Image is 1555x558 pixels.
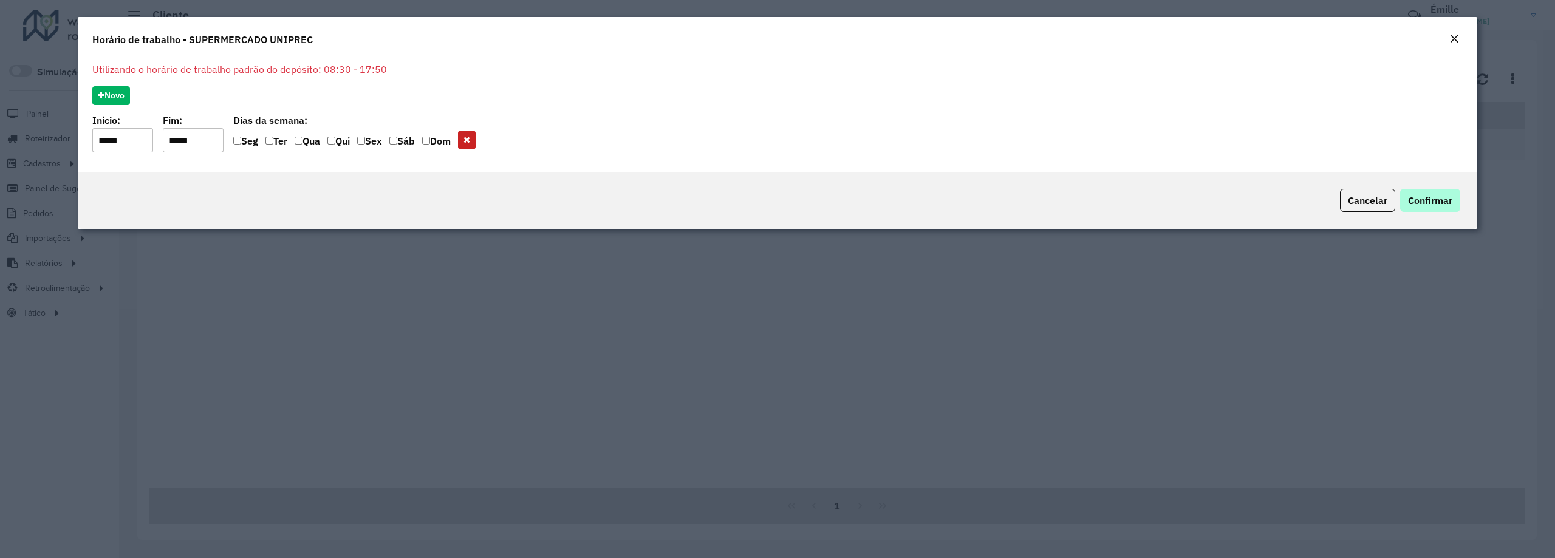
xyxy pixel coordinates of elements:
[265,134,287,152] label: Ter
[163,113,182,128] label: Fim:
[295,134,320,152] label: Qua
[233,113,307,128] label: Dias da semana:
[92,86,130,105] button: Novo
[1400,189,1460,212] button: Confirmar
[1348,194,1387,206] span: Cancelar
[233,137,241,145] input: Seg
[327,137,335,145] input: Qui
[92,113,120,128] label: Início:
[1446,32,1463,47] button: Close
[327,134,350,152] label: Qui
[92,62,1463,77] p: Utilizando o horário de trabalho padrão do depósito: 08:30 - 17:50
[1449,34,1459,44] em: Fechar
[1340,189,1395,212] button: Cancelar
[422,134,451,152] label: Dom
[295,137,302,145] input: Qua
[357,137,365,145] input: Sex
[422,137,430,145] input: Dom
[265,137,273,145] input: Ter
[233,134,258,152] label: Seg
[389,134,415,152] label: Sáb
[357,134,382,152] label: Sex
[1408,194,1452,206] span: Confirmar
[92,32,313,47] h4: Horário de trabalho - SUPERMERCADO UNIPREC
[389,137,397,145] input: Sáb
